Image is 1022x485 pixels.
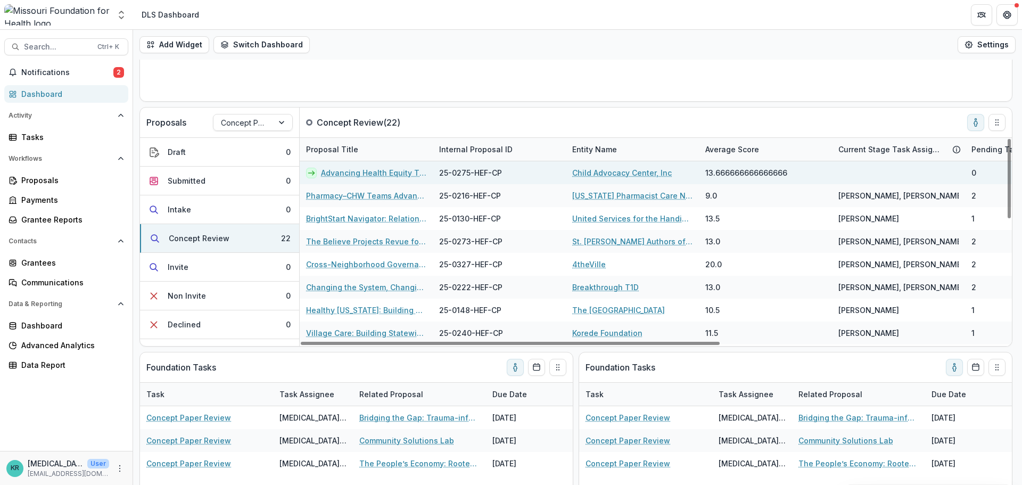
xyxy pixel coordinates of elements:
[705,259,722,270] span: 20.0
[439,236,502,247] span: 25-0273-HEF-CP
[140,253,299,282] button: Invite0
[286,261,291,273] div: 0
[146,361,216,374] p: Foundation Tasks
[4,233,128,250] button: Open Contacts
[4,107,128,124] button: Open Activity
[306,327,426,339] a: Village Care: Building Statewide Infrastructure to Address [US_STATE]'s Loneliness Epidemic Throu...
[572,305,665,316] a: The [GEOGRAPHIC_DATA]
[168,319,201,330] div: Declined
[168,261,188,273] div: Invite
[21,88,120,100] div: Dashboard
[572,282,639,293] a: Breakthrough T1D
[21,68,113,77] span: Notifications
[958,36,1016,53] button: Settings
[838,236,964,247] span: [PERSON_NAME], [PERSON_NAME]
[705,213,720,224] span: 13.5
[971,282,976,293] span: 2
[572,213,693,224] a: United Services for the Handicapped in [GEOGRAPHIC_DATA]
[971,327,975,339] span: 1
[140,282,299,310] button: Non Invite0
[572,190,693,201] a: [US_STATE] Pharmacist Care Network LLC
[971,167,976,178] span: 0
[792,383,925,406] div: Related Proposal
[528,359,545,376] button: Calendar
[507,359,524,376] button: toggle-assigned-to-me
[306,236,426,247] a: The Believe Projects Revue for Preschools
[572,327,642,339] a: Korede Foundation
[439,259,502,270] span: 25-0327-HEF-CP
[439,327,503,339] span: 25-0240-HEF-CP
[306,190,426,201] a: Pharmacy–CHW Teams Advancing Health Equity for Patients with [MEDICAL_DATA] through Continuous Gl...
[433,138,566,161] div: Internal Proposal ID
[579,383,712,406] div: Task
[4,356,128,374] a: Data Report
[87,459,109,468] p: User
[168,175,205,186] div: Submitted
[586,435,670,446] a: Concept Paper Review
[4,295,128,313] button: Open Data & Reporting
[566,144,623,155] div: Entity Name
[28,458,83,469] p: [MEDICAL_DATA][PERSON_NAME]
[9,300,113,308] span: Data & Reporting
[832,138,965,161] div: Current Stage Task Assignees
[4,274,128,291] a: Communications
[286,290,291,301] div: 0
[719,435,786,446] div: [MEDICAL_DATA][PERSON_NAME]
[300,138,433,161] div: Proposal Title
[353,383,486,406] div: Related Proposal
[137,7,203,22] nav: breadcrumb
[971,213,975,224] span: 1
[273,389,341,400] div: Task Assignee
[142,9,199,20] div: DLS Dashboard
[140,310,299,339] button: Declined0
[971,259,976,270] span: 2
[566,138,699,161] div: Entity Name
[306,305,426,316] a: Healthy [US_STATE]: Building a Healthcare System Where Everyone Thrives
[967,359,984,376] button: Calendar
[317,116,400,129] p: Concept Review ( 22 )
[359,412,480,423] a: Bridging the Gap: Trauma-informed Reunification Services for Families Affected by Domestic Violence
[439,282,502,293] span: 25-0222-HEF-CP
[114,4,129,26] button: Open entity switcher
[359,458,480,469] a: The People’s Economy: Rooted in Care & Democracy - [DATE]-[DATE]
[168,290,206,301] div: Non Invite
[838,305,899,316] span: [PERSON_NAME]
[306,259,426,270] a: Cross-Neighborhood Governance to Address Structural Determinants of Community Health
[306,213,426,224] a: BrightStart Navigator: Relational Navigation for Developmental Equity in [GEOGRAPHIC_DATA][US_STATE]
[140,195,299,224] button: Intake0
[705,327,718,339] span: 11.5
[4,38,128,55] button: Search...
[4,64,128,81] button: Notifications2
[139,36,209,53] button: Add Widget
[140,167,299,195] button: Submitted0
[113,67,124,78] span: 2
[279,458,347,469] div: [MEDICAL_DATA][PERSON_NAME]
[798,435,893,446] a: Community Solutions Lab
[4,317,128,334] a: Dashboard
[971,4,992,26] button: Partners
[113,462,126,475] button: More
[439,213,501,224] span: 25-0130-HEF-CP
[169,233,229,244] div: Concept Review
[572,259,606,270] a: 4theVille
[699,138,832,161] div: Average Score
[140,389,171,400] div: Task
[439,305,501,316] span: 25-0148-HEF-CP
[21,131,120,143] div: Tasks
[705,236,720,247] span: 13.0
[146,412,231,423] a: Concept Paper Review
[4,150,128,167] button: Open Workflows
[9,155,113,162] span: Workflows
[798,412,919,423] a: Bridging the Gap: Trauma-informed Reunification Services for Families Affected by Domestic Violence
[486,383,566,406] div: Due Date
[4,336,128,354] a: Advanced Analytics
[549,359,566,376] button: Drag
[21,214,120,225] div: Grantee Reports
[279,412,347,423] div: [MEDICAL_DATA][PERSON_NAME]
[971,190,976,201] span: 2
[838,282,964,293] span: [PERSON_NAME], [PERSON_NAME]
[719,458,786,469] div: [MEDICAL_DATA][PERSON_NAME]
[146,458,231,469] a: Concept Paper Review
